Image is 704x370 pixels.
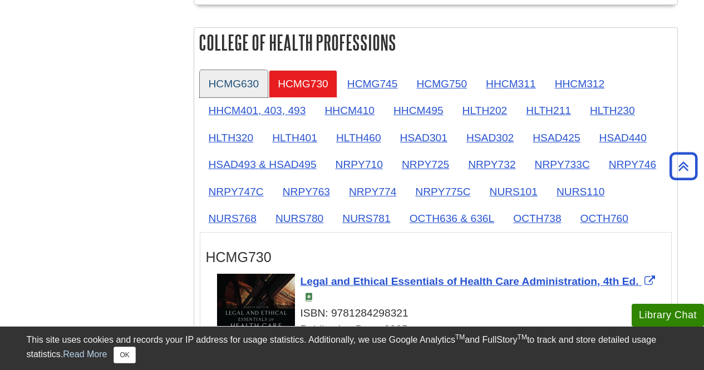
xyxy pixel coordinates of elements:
[477,70,545,97] a: HHCM311
[407,70,476,97] a: HCMG750
[481,178,547,205] a: NURS101
[274,178,339,205] a: NRPY763
[406,178,479,205] a: NRPY775C
[200,205,265,232] a: NURS768
[548,178,613,205] a: NURS110
[457,124,523,151] a: HSAD302
[385,97,452,124] a: HHCM495
[518,333,527,341] sup: TM
[526,151,599,178] a: NRPY733C
[454,97,516,124] a: HLTH202
[666,159,701,174] a: Back to Top
[301,275,658,287] a: Link opens in new window
[27,333,678,363] div: This site uses cookies and records your IP address for usage statistics. Additionally, we use Goo...
[333,205,399,232] a: NURS781
[504,205,570,232] a: OCTH738
[455,333,465,341] sup: TM
[194,28,677,57] h2: College of Health Professions
[200,178,273,205] a: NRPY747C
[267,205,332,232] a: NURS780
[393,151,458,178] a: NRPY725
[301,275,639,287] span: Legal and Ethical Essentials of Health Care Administration, 4th Ed.
[600,151,665,178] a: NRPY746
[316,97,383,124] a: HHCM410
[546,70,614,97] a: HHCM312
[200,70,268,97] a: HCMG630
[459,151,524,178] a: NRPY732
[632,304,704,327] button: Library Chat
[200,151,326,178] a: HSAD493 & HSAD495
[581,97,644,124] a: HLTH230
[200,124,263,151] a: HLTH320
[391,124,456,151] a: HSAD301
[340,178,405,205] a: NRPY774
[269,70,337,97] a: HCMG730
[206,249,666,265] h3: HCMG730
[200,97,315,124] a: HHCM401, 403, 493
[524,124,589,151] a: HSAD425
[327,124,390,151] a: HLTH460
[263,124,326,151] a: HLTH401
[304,293,313,302] img: e-Book
[338,70,407,97] a: HCMG745
[572,205,637,232] a: OCTH760
[327,151,392,178] a: NRPY710
[63,349,107,359] a: Read More
[217,305,666,322] div: ISBN: 9781284298321
[401,205,504,232] a: OCTH636 & 636L
[114,347,135,363] button: Close
[217,322,666,338] div: Publication Date: 2025
[590,124,656,151] a: HSAD440
[517,97,580,124] a: HLTH211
